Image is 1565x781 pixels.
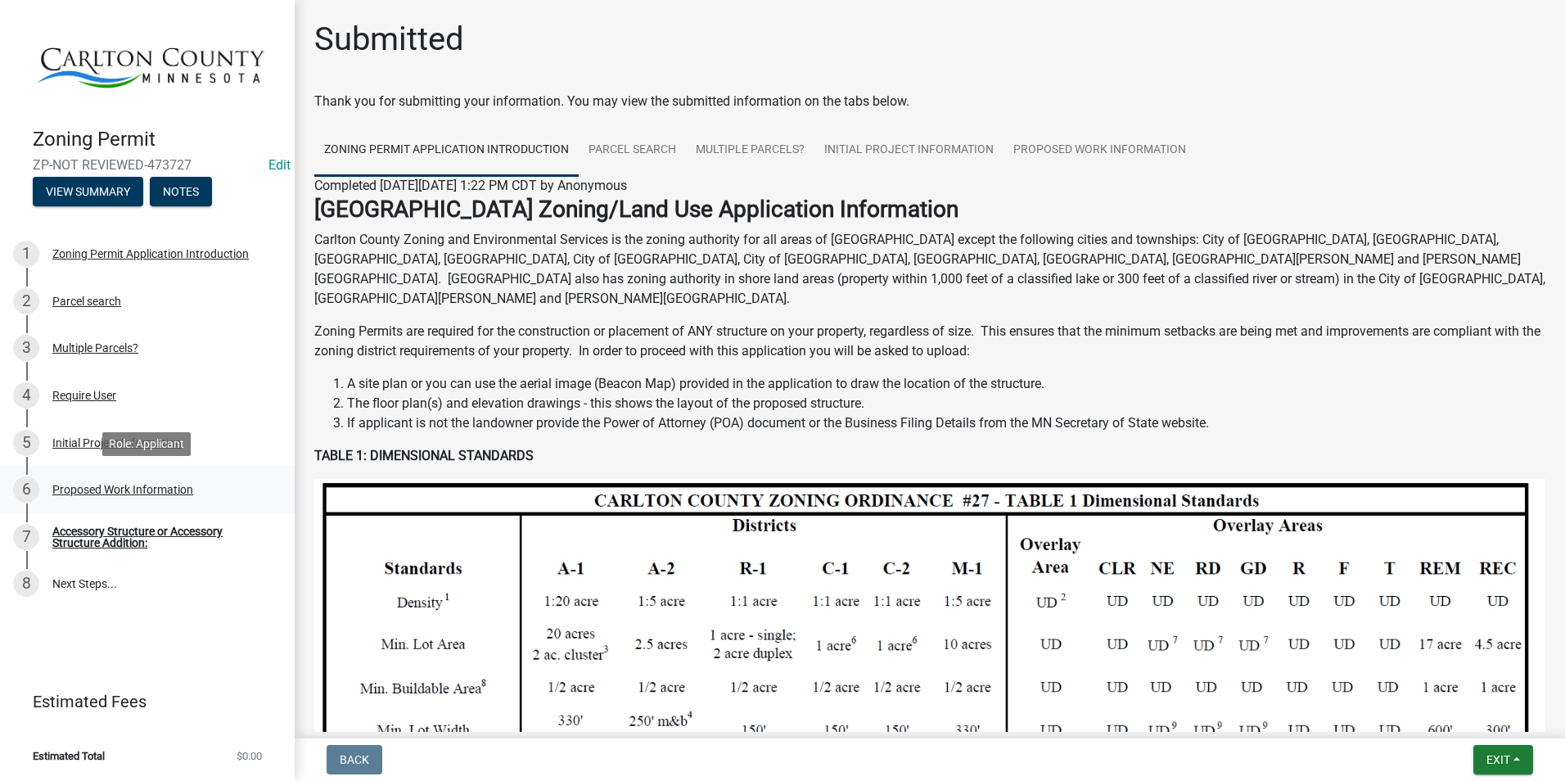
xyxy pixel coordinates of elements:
a: Zoning Permit Application Introduction [314,124,579,177]
li: If applicant is not the landowner provide the Power of Attorney (POA) document or the Business Fi... [347,413,1545,433]
div: Initial Project Information [52,437,182,449]
button: Back [327,745,382,774]
h4: Zoning Permit [33,128,282,151]
div: 6 [13,476,39,503]
div: 5 [13,430,39,456]
span: Exit [1486,753,1510,766]
wm-modal-confirm: Edit Application Number [268,157,291,173]
div: 2 [13,288,39,314]
li: The floor plan(s) and elevation drawings - this shows the layout of the proposed structure. [347,394,1545,413]
img: Carlton County, Minnesota [33,17,268,111]
div: Thank you for submitting your information. You may view the submitted information on the tabs below. [314,92,1545,111]
span: Completed [DATE][DATE] 1:22 PM CDT by Anonymous [314,178,627,193]
a: Estimated Fees [13,685,268,718]
strong: [GEOGRAPHIC_DATA] Zoning/Land Use Application Information [314,196,958,223]
div: Accessory Structure or Accessory Structure Addition: [52,526,268,549]
div: Proposed Work Information [52,484,193,495]
button: Notes [150,177,212,206]
h1: Submitted [314,20,464,59]
wm-modal-confirm: Summary [33,187,143,200]
div: Role: Applicant [102,432,191,456]
a: Multiple Parcels? [686,124,814,177]
strong: TABLE 1: DIMENSIONAL STANDARDS [314,448,534,463]
div: 3 [13,335,39,361]
span: $0.00 [237,751,262,761]
span: Back [340,753,369,766]
div: Zoning Permit Application Introduction [52,248,249,260]
div: 8 [13,571,39,597]
div: 7 [13,524,39,550]
a: Edit [268,157,291,173]
wm-modal-confirm: Notes [150,187,212,200]
button: Exit [1473,745,1533,774]
a: Proposed Work Information [1003,124,1196,177]
div: Require User [52,390,116,401]
a: Parcel search [579,124,686,177]
div: Multiple Parcels? [52,342,138,354]
a: Initial Project Information [814,124,1003,177]
p: Zoning Permits are required for the construction or placement of ANY structure on your property, ... [314,322,1545,361]
p: Carlton County Zoning and Environmental Services is the zoning authority for all areas of [GEOGRA... [314,230,1545,309]
div: 1 [13,241,39,267]
div: 4 [13,382,39,409]
li: A site plan or you can use the aerial image (Beacon Map) provided in the application to draw the ... [347,374,1545,394]
span: ZP-NOT REVIEWED-473727 [33,157,262,173]
div: Parcel search [52,296,121,307]
span: Estimated Total [33,751,105,761]
button: View Summary [33,177,143,206]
